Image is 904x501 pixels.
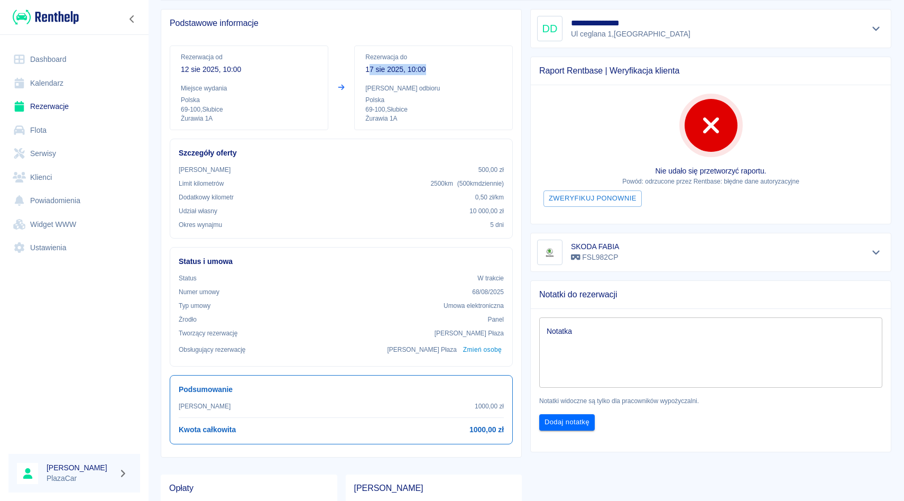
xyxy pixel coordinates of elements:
a: Widget WWW [8,213,140,236]
button: Zwiń nawigację [124,12,140,26]
span: [PERSON_NAME] [354,483,514,494]
img: Renthelp logo [13,8,79,26]
a: Rezerwacje [8,95,140,119]
p: 500,00 zł [478,165,504,175]
h6: Kwota całkowita [179,424,236,435]
a: Powiadomienia [8,189,140,213]
h6: 1000,00 zł [469,424,504,435]
button: Zweryfikuj ponownie [543,190,642,207]
p: Limit kilometrów [179,179,224,188]
p: [PERSON_NAME] [179,402,230,411]
span: Raport Rentbase | Weryfikacja klienta [539,66,882,76]
p: Panel [488,315,504,324]
a: Dashboard [8,48,140,71]
p: Powód: odrzucone przez Rentbase: błędne dane autoryzacyjne [539,177,882,186]
a: Serwisy [8,142,140,166]
p: PlazaCar [47,473,114,484]
p: [PERSON_NAME] odbioru [365,84,502,93]
p: Polska [365,95,502,105]
p: 0,50 zł /km [475,193,504,202]
p: Typ umowy [179,301,210,311]
p: Dodatkowy kilometr [179,193,234,202]
button: Pokaż szczegóły [868,245,885,260]
p: Żurawia 1A [365,114,502,123]
p: Miejsce wydania [181,84,317,93]
p: 12 sie 2025, 10:00 [181,64,317,75]
p: Umowa elektroniczna [444,301,504,311]
a: Flota [8,119,140,142]
p: [PERSON_NAME] Płaza [435,329,504,338]
p: FSL982CP [571,252,619,263]
a: Kalendarz [8,71,140,95]
h6: Szczegóły oferty [179,148,504,159]
p: Rezerwacja do [365,52,502,62]
p: Ul ceglana 1 , [GEOGRAPHIC_DATA] [571,29,690,40]
p: Okres wynajmu [179,220,222,230]
p: 5 dni [490,220,504,230]
h6: Podsumowanie [179,384,504,395]
span: ( 500 km dziennie ) [457,180,504,187]
button: Zmień osobę [461,342,504,358]
img: Image [539,242,560,263]
p: Numer umowy [179,287,219,297]
h6: [PERSON_NAME] [47,462,114,473]
p: Obsługujący rezerwację [179,345,246,354]
h6: Status i umowa [179,256,504,267]
p: Żurawia 1A [181,114,317,123]
p: 2500 km [430,179,504,188]
div: DD [537,16,562,41]
p: Status [179,274,197,283]
p: 10 000,00 zł [469,206,504,216]
p: 68/08/2025 [472,287,504,297]
p: 69-100 , Słubice [365,105,502,114]
a: Ustawienia [8,236,140,260]
p: W trakcie [477,274,504,283]
p: Tworzący rezerwację [179,329,237,338]
p: [PERSON_NAME] Płaza [388,345,457,354]
p: Żrodło [179,315,197,324]
button: Pokaż szczegóły [868,21,885,36]
p: [PERSON_NAME] [179,165,230,175]
span: Opłaty [169,483,329,494]
span: Notatki do rezerwacji [539,289,882,300]
p: Nie udało się przetworzyć raportu. [539,166,882,177]
a: Renthelp logo [8,8,79,26]
a: Klienci [8,166,140,189]
button: Dodaj notatkę [539,414,595,431]
p: Udział własny [179,206,217,216]
h6: SKODA FABIA [571,241,619,252]
p: 17 sie 2025, 10:00 [365,64,502,75]
p: Notatki widoczne są tylko dla pracowników wypożyczalni. [539,396,882,406]
span: Podstawowe informacje [170,18,513,29]
p: 1000,00 zł [475,402,504,411]
p: Polska [181,95,317,105]
p: 69-100 , Słubice [181,105,317,114]
p: Rezerwacja od [181,52,317,62]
